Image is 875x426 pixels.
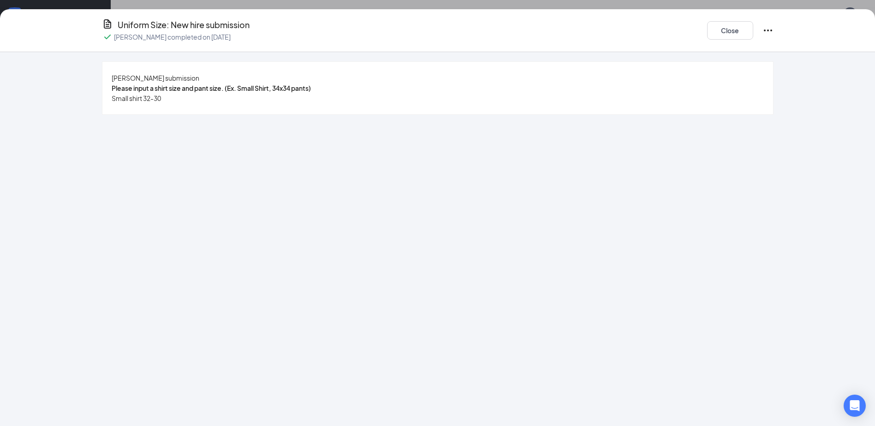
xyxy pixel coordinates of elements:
svg: Checkmark [102,31,113,42]
svg: CustomFormIcon [102,18,113,30]
div: Open Intercom Messenger [844,395,866,417]
p: [PERSON_NAME] completed on [DATE] [114,32,231,41]
svg: Ellipses [762,25,774,36]
span: [PERSON_NAME] submission [112,74,199,82]
span: Small shirt 32-30 [112,94,161,102]
h4: Uniform Size: New hire submission [118,18,250,31]
span: Please input a shirt size and pant size. (Ex. Small Shirt, 34x34 pants) [112,84,311,92]
button: Close [707,21,753,40]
